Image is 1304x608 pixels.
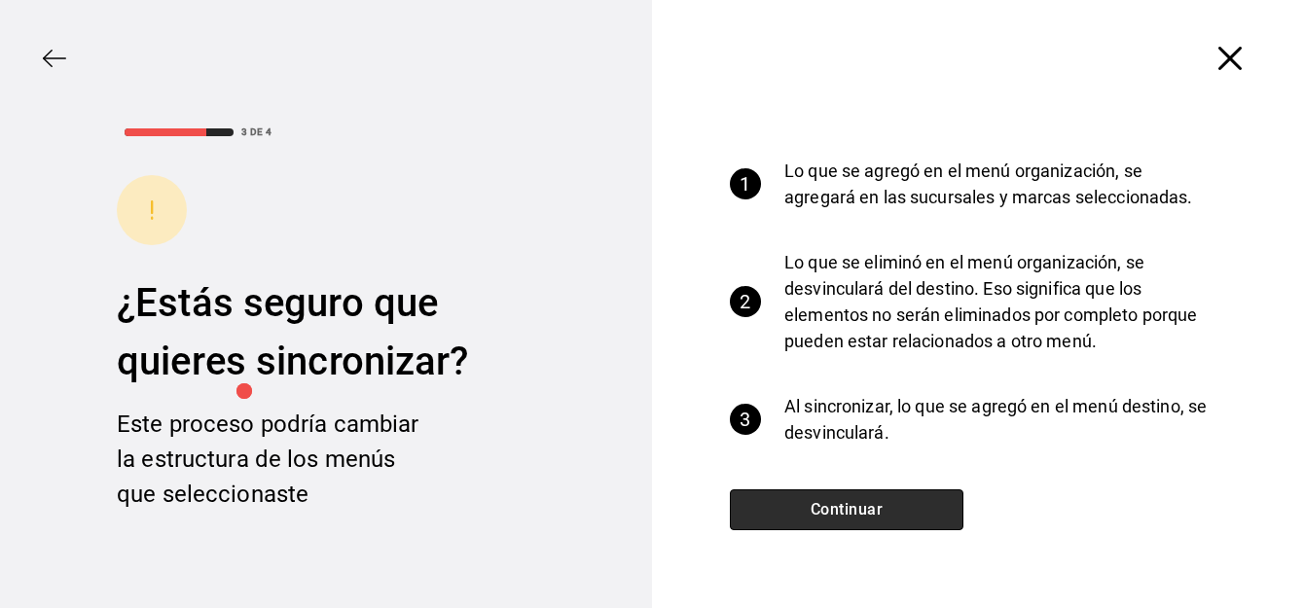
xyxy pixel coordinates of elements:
button: Continuar [730,489,963,530]
p: Lo que se agregó en el menú organización, se agregará en las sucursales y marcas seleccionadas. [784,158,1211,210]
div: 3 DE 4 [241,125,272,139]
div: 2 [730,286,761,317]
div: Este proceso podría cambiar la estructura de los menús que seleccionaste [117,407,428,512]
p: Lo que se eliminó en el menú organización, se desvinculará del destino. Eso significa que los ele... [784,249,1211,354]
p: Al sincronizar, lo que se agregó en el menú destino, se desvinculará. [784,393,1211,446]
div: 3 [730,404,761,435]
div: 1 [730,168,761,199]
p: Se respetará la “Edición de artículo por menú” (precio, foto y modificadores ) del menú organizac... [784,484,1211,590]
div: ¿Estás seguro que quieres sincronizar? [117,274,535,391]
